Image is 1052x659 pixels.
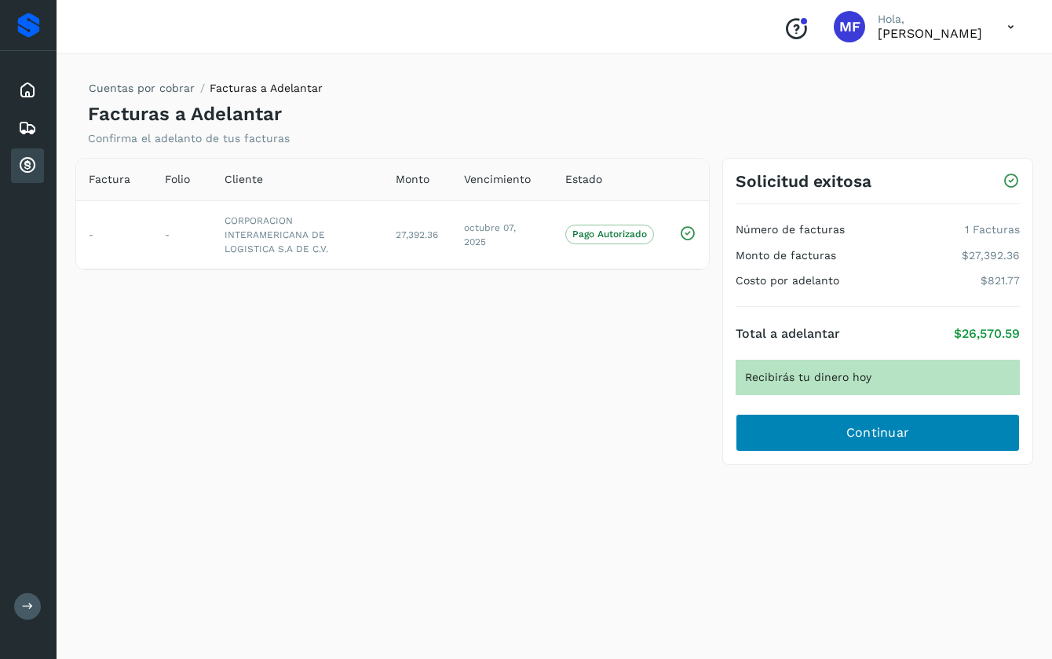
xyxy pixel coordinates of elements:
[88,103,282,126] h4: Facturas a Adelantar
[210,82,323,94] span: Facturas a Adelantar
[878,13,982,26] p: Hola,
[212,200,383,269] td: CORPORACION INTERAMERICANA DE LOGISTICA S.A DE C.V.
[736,274,839,287] h4: Costo por adelanto
[76,200,152,269] td: -
[736,223,845,236] h4: Número de facturas
[89,171,130,188] span: Factura
[981,274,1020,287] p: $821.77
[396,171,429,188] span: Monto
[878,26,982,41] p: MONICA FONTES CHAVEZ
[11,73,44,108] div: Inicio
[11,148,44,183] div: Cuentas por cobrar
[464,171,531,188] span: Vencimiento
[152,200,212,269] td: -
[736,249,836,262] h4: Monto de facturas
[11,111,44,145] div: Embarques
[736,360,1020,395] div: Recibirás tu dinero hoy
[165,171,190,188] span: Folio
[225,171,263,188] span: Cliente
[736,326,840,341] h4: Total a adelantar
[88,132,290,145] p: Confirma el adelanto de tus facturas
[565,171,602,188] span: Estado
[965,223,1020,236] p: 1 Facturas
[88,80,323,103] nav: breadcrumb
[89,82,195,94] a: Cuentas por cobrar
[572,229,647,240] p: Pago Autorizado
[846,424,910,441] span: Continuar
[736,171,871,191] h3: Solicitud exitosa
[962,249,1020,262] p: $27,392.36
[954,326,1020,341] p: $26,570.59
[464,222,516,247] span: octubre 07, 2025
[396,229,438,240] span: 27,392.36
[736,414,1020,452] button: Continuar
